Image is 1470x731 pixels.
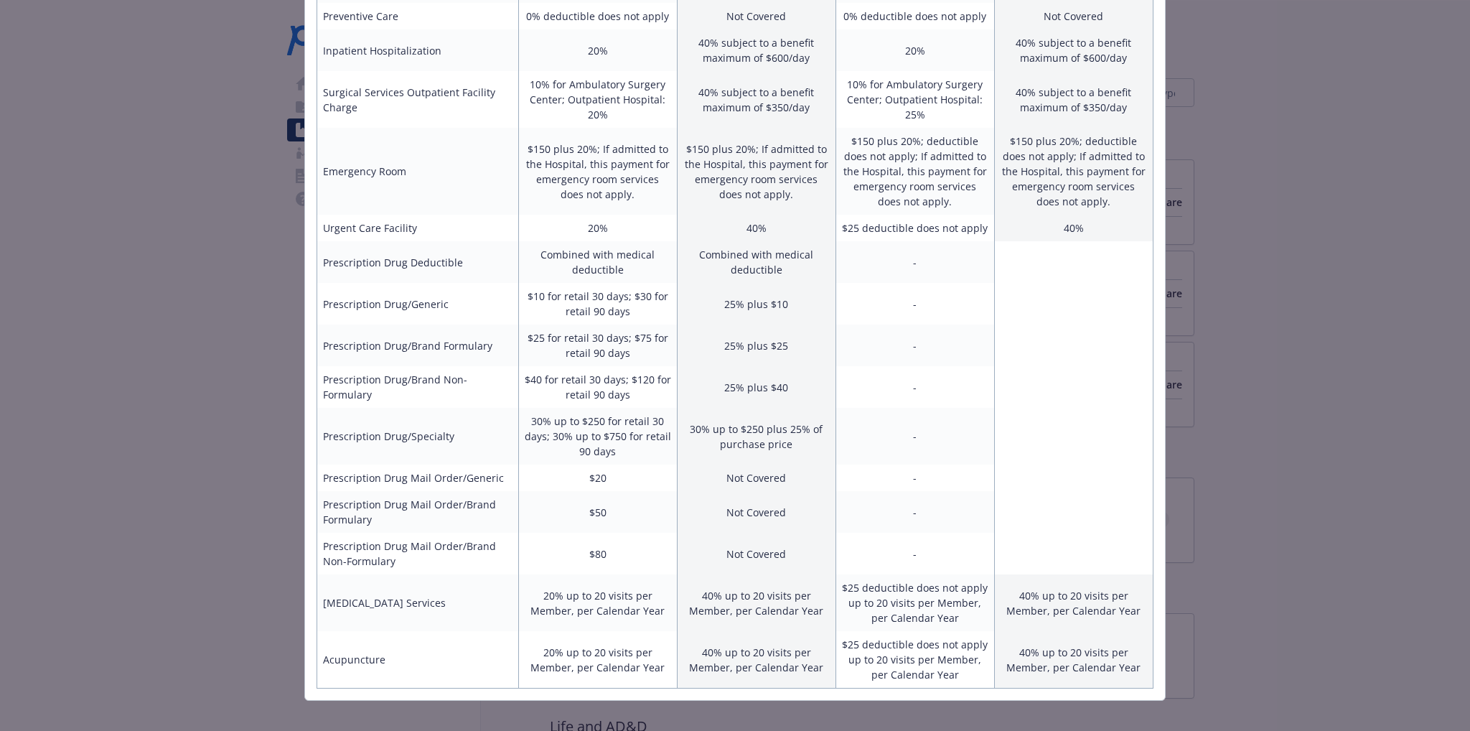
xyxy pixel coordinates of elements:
td: Emergency Room [317,128,519,215]
td: 20% up to 20 visits per Member, per Calendar Year [518,574,677,631]
td: Acupuncture [317,631,519,689]
td: Prescription Drug Mail Order/Brand Non-Formulary [317,533,519,574]
td: Combined with medical deductible [518,241,677,283]
td: 40% subject to a benefit maximum of $350/day [994,71,1153,128]
td: Not Covered [677,465,835,491]
td: - [835,465,994,491]
td: 40% [994,215,1153,241]
td: $25 deductible does not apply up to 20 visits per Member, per Calendar Year [835,631,994,689]
td: 40% up to 20 visits per Member, per Calendar Year [994,574,1153,631]
td: Prescription Drug Mail Order/Brand Formulary [317,491,519,533]
td: Prescription Drug/Specialty [317,408,519,465]
td: 20% [518,29,677,71]
td: 10% for Ambulatory Surgery Center; Outpatient Hospital: 20% [518,71,677,128]
td: 40% up to 20 visits per Member, per Calendar Year [994,631,1153,689]
td: $20 [518,465,677,491]
td: $150 plus 20%; deductible does not apply; If admitted to the Hospital, this payment for emergency... [994,128,1153,215]
td: Not Covered [994,3,1153,29]
td: Not Covered [677,491,835,533]
td: 0% deductible does not apply [518,3,677,29]
td: Prescription Drug Deductible [317,241,519,283]
td: Surgical Services Outpatient Facility Charge [317,71,519,128]
td: 30% up to $250 for retail 30 days; 30% up to $750 for retail 90 days [518,408,677,465]
td: Urgent Care Facility [317,215,519,241]
td: Not Covered [677,533,835,574]
td: 20% [518,215,677,241]
td: Prescription Drug Mail Order/Generic [317,465,519,491]
td: $25 deductible does not apply [835,215,994,241]
td: - [835,408,994,465]
td: 40% up to 20 visits per Member, per Calendar Year [677,574,835,631]
td: $10 for retail 30 days; $30 for retail 90 days [518,283,677,325]
td: 40% subject to a benefit maximum of $600/day [994,29,1153,71]
td: $50 [518,491,677,533]
td: $25 deductible does not apply up to 20 visits per Member, per Calendar Year [835,574,994,631]
td: 40% subject to a benefit maximum of $600/day [677,29,835,71]
td: 0% deductible does not apply [835,3,994,29]
td: $25 for retail 30 days; $75 for retail 90 days [518,325,677,366]
td: 20% up to 20 visits per Member, per Calendar Year [518,631,677,689]
td: Prescription Drug/Brand Non-Formulary [317,366,519,408]
td: 40% up to 20 visits per Member, per Calendar Year [677,631,835,689]
td: $150 plus 20%; If admitted to the Hospital, this payment for emergency room services does not apply. [518,128,677,215]
td: $150 plus 20%; If admitted to the Hospital, this payment for emergency room services does not apply. [677,128,835,215]
td: 20% [835,29,994,71]
td: 25% plus $10 [677,283,835,325]
td: Preventive Care [317,3,519,29]
td: Prescription Drug/Brand Formulary [317,325,519,366]
td: Combined with medical deductible [677,241,835,283]
td: - [835,366,994,408]
td: - [835,283,994,325]
td: - [835,491,994,533]
td: 10% for Ambulatory Surgery Center; Outpatient Hospital: 25% [835,71,994,128]
td: $80 [518,533,677,574]
td: $150 plus 20%; deductible does not apply; If admitted to the Hospital, this payment for emergency... [835,128,994,215]
td: Not Covered [677,3,835,29]
td: - [835,241,994,283]
td: 25% plus $25 [677,325,835,366]
td: 40% [677,215,835,241]
td: 25% plus $40 [677,366,835,408]
td: $40 for retail 30 days; $120 for retail 90 days [518,366,677,408]
td: - [835,533,994,574]
td: - [835,325,994,366]
td: 40% subject to a benefit maximum of $350/day [677,71,835,128]
td: [MEDICAL_DATA] Services [317,574,519,631]
td: Prescription Drug/Generic [317,283,519,325]
td: 30% up to $250 plus 25% of purchase price [677,408,835,465]
td: Inpatient Hospitalization [317,29,519,71]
